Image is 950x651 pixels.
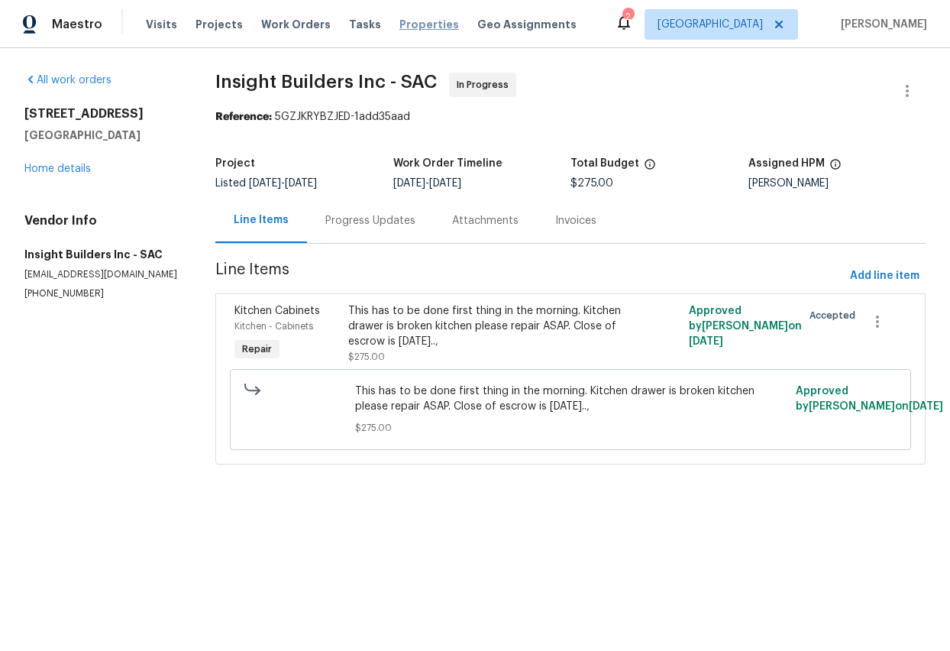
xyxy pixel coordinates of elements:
[24,106,179,121] h2: [STREET_ADDRESS]
[399,17,459,32] span: Properties
[52,17,102,32] span: Maestro
[348,352,385,361] span: $275.00
[689,336,723,347] span: [DATE]
[829,158,842,178] span: The hpm assigned to this work order.
[236,342,278,357] span: Repair
[689,306,802,347] span: Approved by [PERSON_NAME] on
[215,158,255,169] h5: Project
[477,17,577,32] span: Geo Assignments
[748,158,825,169] h5: Assigned HPM
[261,17,331,32] span: Work Orders
[796,386,943,412] span: Approved by [PERSON_NAME] on
[844,262,926,290] button: Add line item
[349,19,381,30] span: Tasks
[644,158,656,178] span: The total cost of line items that have been proposed by Opendoor. This sum includes line items th...
[249,178,281,189] span: [DATE]
[285,178,317,189] span: [DATE]
[909,401,943,412] span: [DATE]
[429,178,461,189] span: [DATE]
[215,178,317,189] span: Listed
[24,128,179,143] h5: [GEOGRAPHIC_DATA]
[355,384,787,414] span: This has to be done first thing in the morning. Kitchen drawer is broken kitchen please repair AS...
[24,164,91,174] a: Home details
[348,303,623,349] div: This has to be done first thing in the morning. Kitchen drawer is broken kitchen please repair AS...
[234,212,289,228] div: Line Items
[748,178,926,189] div: [PERSON_NAME]
[215,262,844,290] span: Line Items
[325,213,415,228] div: Progress Updates
[658,17,763,32] span: [GEOGRAPHIC_DATA]
[195,17,243,32] span: Projects
[850,267,919,286] span: Add line item
[215,109,926,125] div: 5GZJKRYBZJED-1add35aad
[234,306,320,316] span: Kitchen Cabinets
[570,158,639,169] h5: Total Budget
[452,213,519,228] div: Attachments
[393,178,461,189] span: -
[24,287,179,300] p: [PHONE_NUMBER]
[24,75,111,86] a: All work orders
[570,178,613,189] span: $275.00
[24,247,179,262] h5: Insight Builders Inc - SAC
[24,213,179,228] h4: Vendor Info
[234,322,313,331] span: Kitchen - Cabinets
[555,213,596,228] div: Invoices
[215,73,437,91] span: Insight Builders Inc - SAC
[24,268,179,281] p: [EMAIL_ADDRESS][DOMAIN_NAME]
[835,17,927,32] span: [PERSON_NAME]
[622,9,633,24] div: 2
[393,178,425,189] span: [DATE]
[249,178,317,189] span: -
[809,308,861,323] span: Accepted
[393,158,502,169] h5: Work Order Timeline
[215,112,272,122] b: Reference:
[457,77,515,92] span: In Progress
[355,420,787,436] span: $275.00
[146,17,177,32] span: Visits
